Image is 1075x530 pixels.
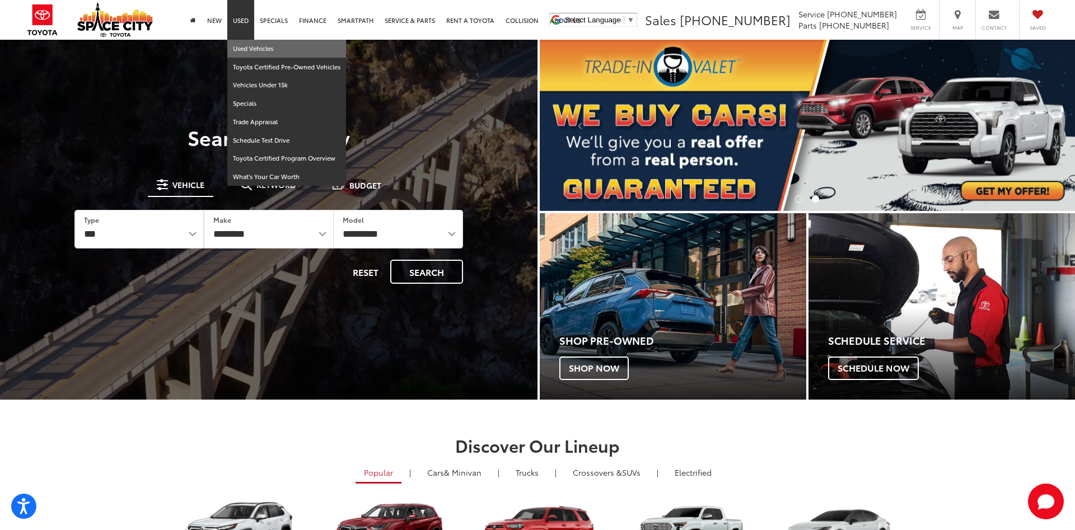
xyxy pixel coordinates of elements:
span: Saved [1025,24,1050,31]
span: Service [908,24,933,31]
li: Go to slide number 1. [795,195,802,203]
a: Trucks [507,463,547,482]
a: Cars [419,463,490,482]
span: Keyword [256,181,296,189]
div: Toyota [540,213,806,400]
label: Make [213,215,231,224]
section: Carousel section with vehicle pictures - may contain disclaimers. [540,40,1075,211]
a: Vehicles Under 15k [227,76,346,95]
button: Reset [343,260,388,284]
button: Click to view next picture. [995,62,1075,189]
a: What's Your Car Worth [227,168,346,186]
span: Budget [349,181,381,189]
h4: Schedule Service [828,335,1075,346]
span: Crossovers & [573,467,622,478]
span: Parts [798,20,817,31]
span: Vehicle [172,181,204,189]
button: Click to view previous picture. [540,62,620,189]
a: Select Language​ [565,16,634,24]
label: Model [343,215,364,224]
a: SUVs [564,463,649,482]
span: Select Language [565,16,621,24]
img: Space City Toyota [77,2,153,37]
div: carousel slide number 2 of 2 [540,40,1075,211]
div: Toyota [808,213,1075,400]
a: Used Vehicles [227,40,346,58]
span: [PHONE_NUMBER] [819,20,889,31]
a: Specials [227,95,346,113]
button: Toggle Chat Window [1028,484,1064,519]
a: Trade Appraisal [227,113,346,132]
span: Sales [645,11,676,29]
span: & Minivan [444,467,482,478]
a: Shop Pre-Owned Shop Now [540,213,806,400]
h4: Shop Pre-Owned [559,335,806,346]
a: Electrified [666,463,720,482]
svg: Start Chat [1028,484,1064,519]
span: [PHONE_NUMBER] [680,11,791,29]
span: ▼ [627,16,634,24]
a: Toyota Certified Pre-Owned Vehicles [227,58,346,77]
span: Schedule Now [828,357,919,380]
span: Service [798,8,825,20]
li: | [552,467,559,478]
button: Search [390,260,463,284]
span: [PHONE_NUMBER] [827,8,897,20]
img: We Buy Cars [540,40,1075,211]
li: | [654,467,661,478]
span: Shop Now [559,357,629,380]
span: Contact [981,24,1007,31]
span: Map [945,24,970,31]
h2: Discover Our Lineup [143,436,932,454]
label: Type [84,215,99,224]
a: Toyota Certified Program Overview [227,149,346,168]
li: | [406,467,414,478]
li: Go to slide number 2. [812,195,819,203]
h3: Search Inventory [47,126,490,148]
a: Schedule Service Schedule Now [808,213,1075,400]
li: | [495,467,502,478]
a: Schedule Test Drive [227,132,346,150]
a: Popular [356,463,401,484]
